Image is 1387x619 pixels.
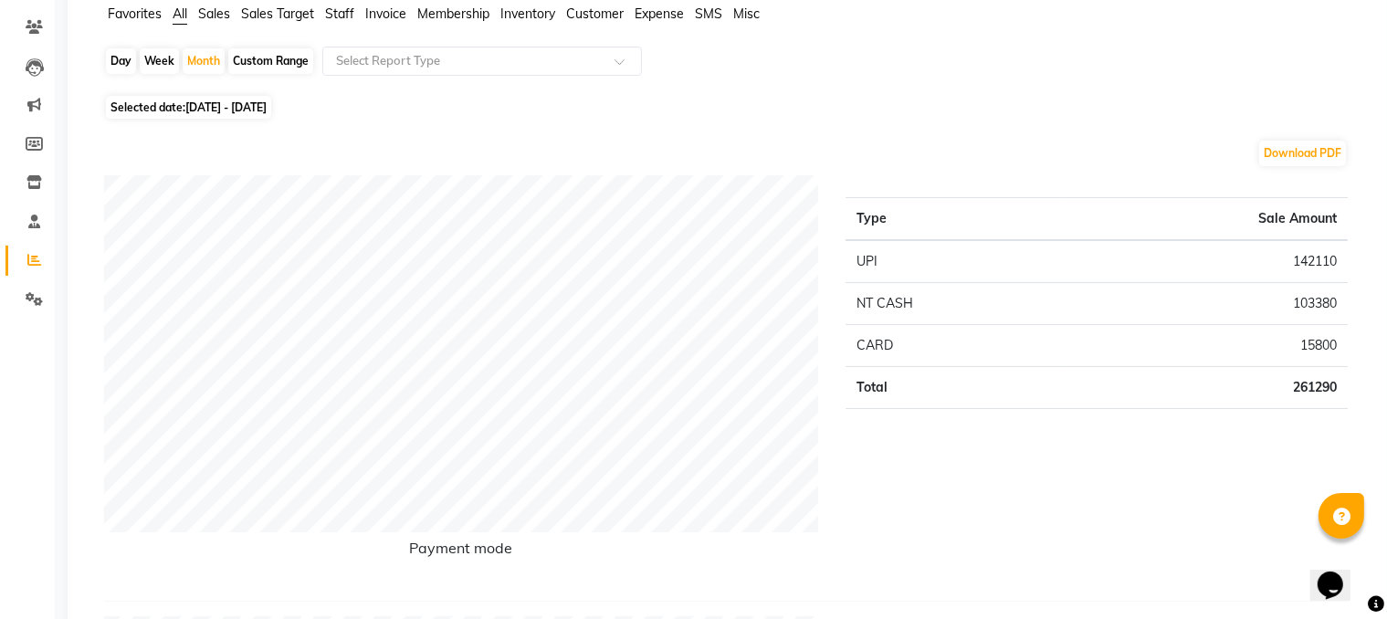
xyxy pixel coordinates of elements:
td: UPI [846,240,1066,283]
span: [DATE] - [DATE] [185,100,267,114]
span: All [173,5,187,22]
td: 261290 [1066,367,1348,409]
span: Sales Target [241,5,314,22]
td: 15800 [1066,325,1348,367]
span: Membership [417,5,489,22]
h6: Payment mode [104,540,818,564]
span: Sales [198,5,230,22]
span: Selected date: [106,96,271,119]
span: Misc [733,5,760,22]
td: NT CASH [846,283,1066,325]
span: SMS [695,5,722,22]
th: Sale Amount [1066,198,1348,241]
span: Staff [325,5,354,22]
div: Custom Range [228,48,313,74]
span: Invoice [365,5,406,22]
th: Type [846,198,1066,241]
button: Download PDF [1259,141,1346,166]
iframe: chat widget [1310,546,1369,601]
span: Inventory [500,5,555,22]
span: Expense [635,5,684,22]
td: 103380 [1066,283,1348,325]
span: Favorites [108,5,162,22]
div: Week [140,48,179,74]
div: Day [106,48,136,74]
td: 142110 [1066,240,1348,283]
td: Total [846,367,1066,409]
td: CARD [846,325,1066,367]
div: Month [183,48,225,74]
span: Customer [566,5,624,22]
